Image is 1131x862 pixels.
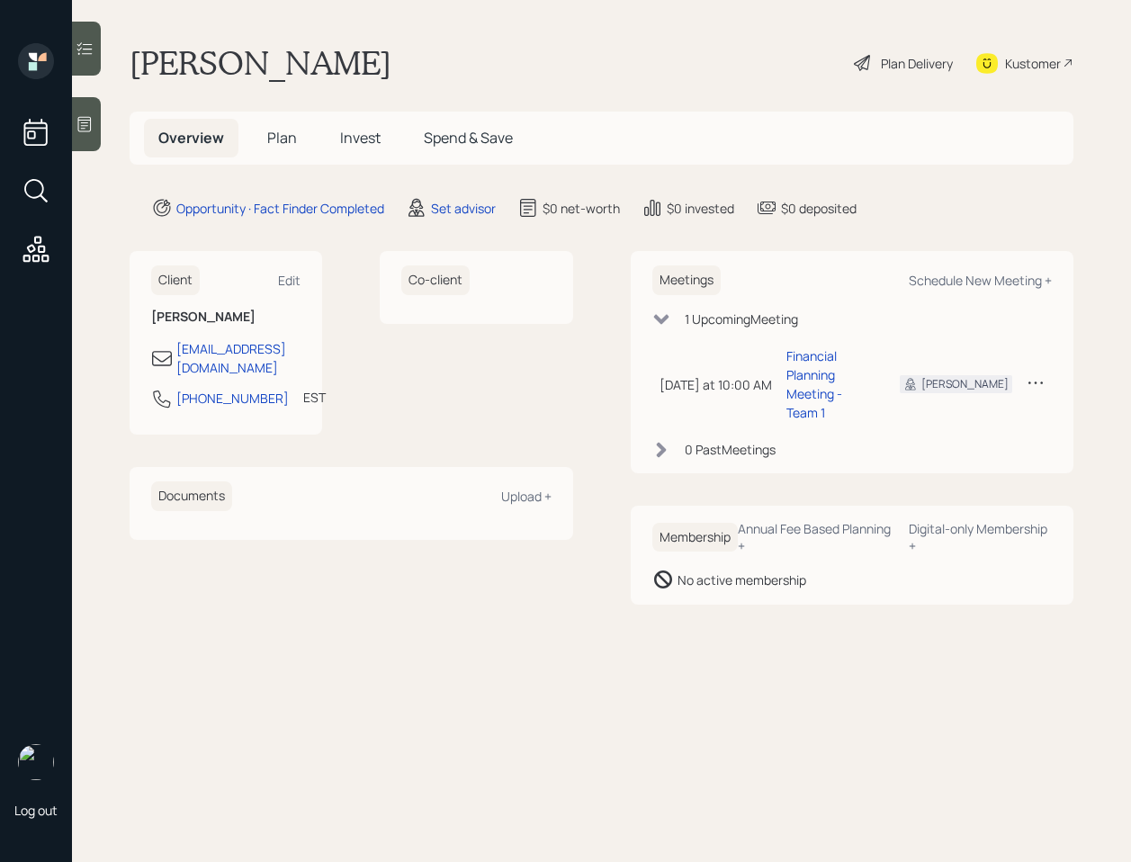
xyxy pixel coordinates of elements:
div: Financial Planning Meeting - Team 1 [786,346,872,422]
div: No active membership [678,570,806,589]
div: Set advisor [431,199,496,218]
div: 0 Past Meeting s [685,440,776,459]
div: [PERSON_NAME] [921,376,1009,392]
div: $0 deposited [781,199,857,218]
div: [EMAIL_ADDRESS][DOMAIN_NAME] [176,339,301,377]
span: Plan [267,128,297,148]
img: retirable_logo.png [18,744,54,780]
div: EST [303,388,326,407]
h6: Co-client [401,265,470,295]
div: Digital-only Membership + [909,520,1052,554]
div: Kustomer [1005,54,1061,73]
h6: Documents [151,481,232,511]
h6: Meetings [652,265,721,295]
span: Spend & Save [424,128,513,148]
h1: [PERSON_NAME] [130,43,391,83]
div: [PHONE_NUMBER] [176,389,289,408]
div: Schedule New Meeting + [909,272,1052,289]
h6: Client [151,265,200,295]
div: Edit [278,272,301,289]
span: Overview [158,128,224,148]
h6: Membership [652,523,738,552]
div: [DATE] at 10:00 AM [660,375,772,394]
div: 1 Upcoming Meeting [685,310,798,328]
div: $0 net-worth [543,199,620,218]
div: Log out [14,802,58,819]
span: Invest [340,128,381,148]
div: Annual Fee Based Planning + [738,520,894,554]
div: Upload + [501,488,552,505]
div: Opportunity · Fact Finder Completed [176,199,384,218]
div: Plan Delivery [881,54,953,73]
div: $0 invested [667,199,734,218]
h6: [PERSON_NAME] [151,310,301,325]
